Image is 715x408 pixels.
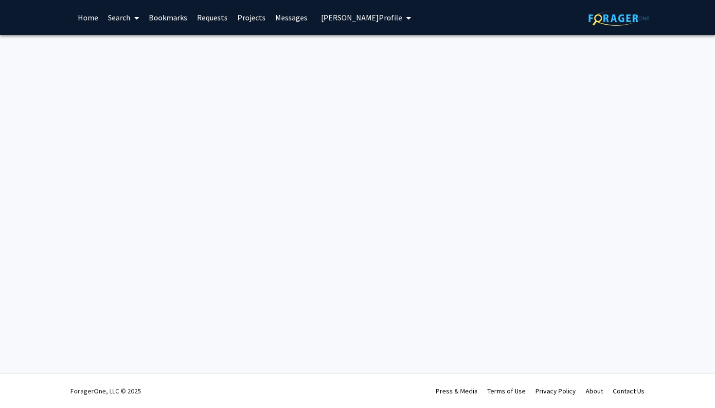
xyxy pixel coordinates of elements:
[436,387,478,395] a: Press & Media
[536,387,576,395] a: Privacy Policy
[103,0,144,34] a: Search
[586,387,603,395] a: About
[192,0,232,34] a: Requests
[232,0,270,34] a: Projects
[613,387,644,395] a: Contact Us
[270,0,312,34] a: Messages
[321,13,402,22] span: [PERSON_NAME] Profile
[73,0,103,34] a: Home
[144,0,192,34] a: Bookmarks
[589,11,649,26] img: ForagerOne Logo
[487,387,526,395] a: Terms of Use
[71,374,141,408] div: ForagerOne, LLC © 2025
